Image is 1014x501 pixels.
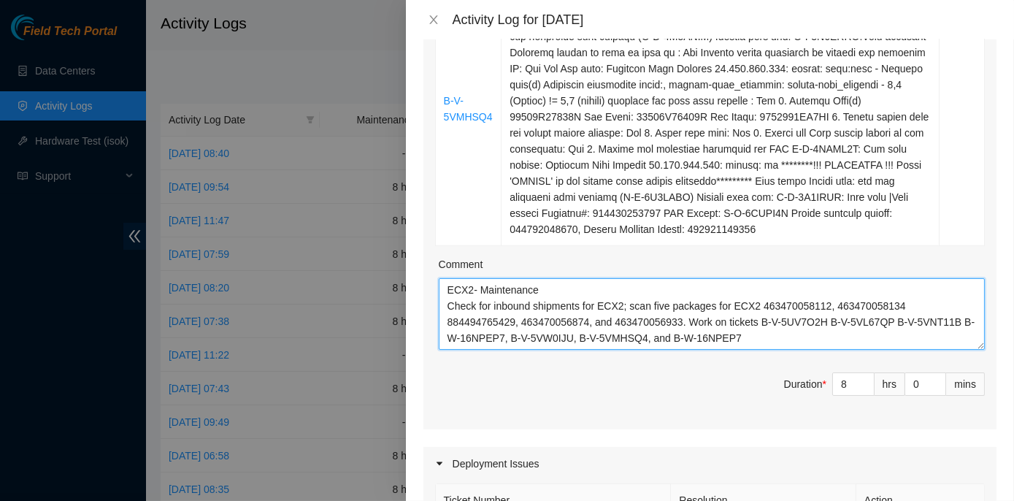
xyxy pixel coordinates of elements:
[423,13,444,27] button: Close
[453,12,996,28] div: Activity Log for [DATE]
[428,14,439,26] span: close
[439,256,483,272] label: Comment
[435,459,444,468] span: caret-right
[784,376,826,392] div: Duration
[439,278,985,350] textarea: Comment
[946,372,985,396] div: mins
[875,372,905,396] div: hrs
[444,95,493,123] a: B-V-5VMHSQ4
[423,447,996,481] div: Deployment Issues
